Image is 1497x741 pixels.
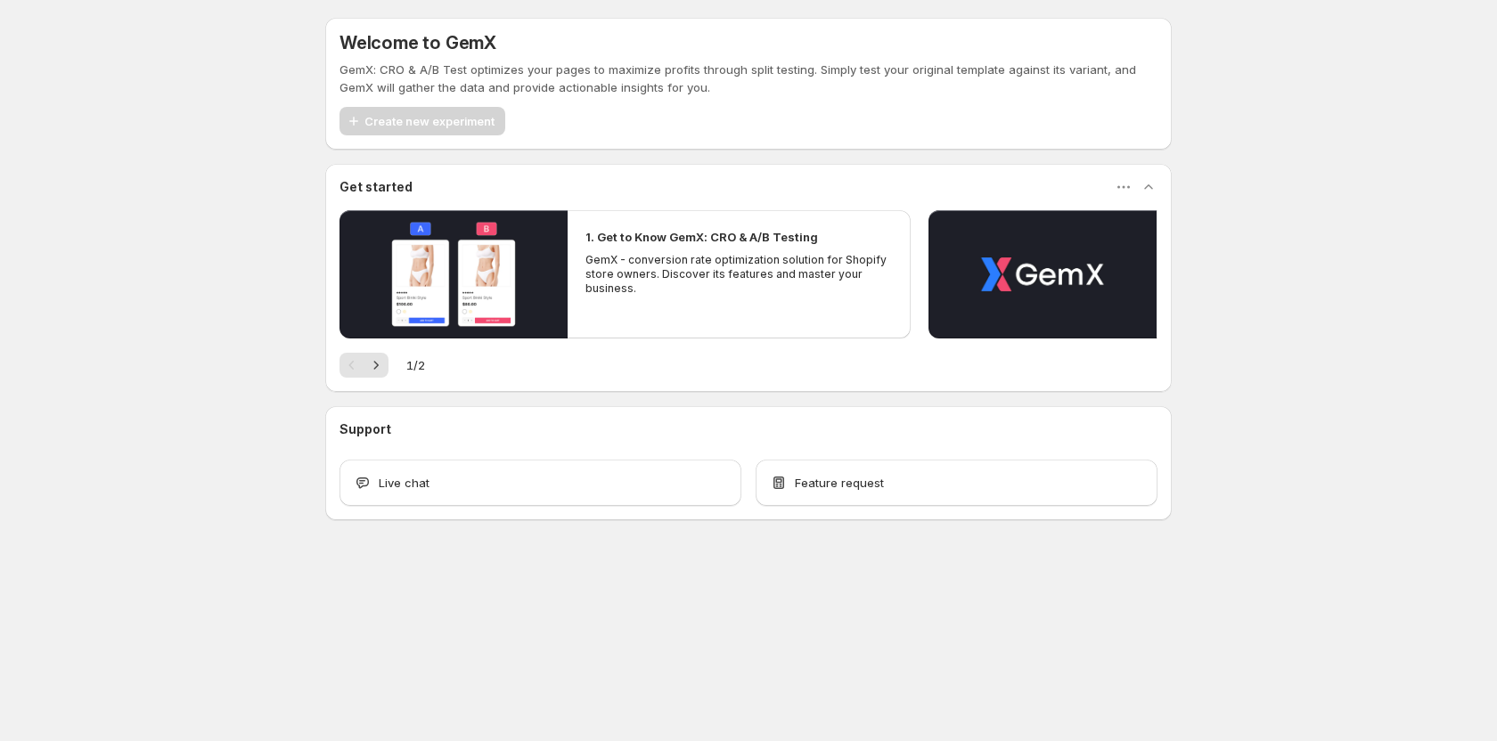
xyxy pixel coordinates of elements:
[339,32,496,53] h5: Welcome to GemX
[585,228,818,246] h2: 1. Get to Know GemX: CRO & A/B Testing
[795,474,884,492] span: Feature request
[928,210,1157,338] button: Play video
[379,474,429,492] span: Live chat
[339,61,1158,96] p: GemX: CRO & A/B Test optimizes your pages to maximize profits through split testing. Simply test ...
[585,253,892,296] p: GemX - conversion rate optimization solution for Shopify store owners. Discover its features and ...
[339,210,568,338] button: Play video
[364,353,389,378] button: Next
[339,420,391,438] h3: Support
[406,356,425,374] span: 1 / 2
[339,353,389,378] nav: Pagination
[339,178,413,196] h3: Get started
